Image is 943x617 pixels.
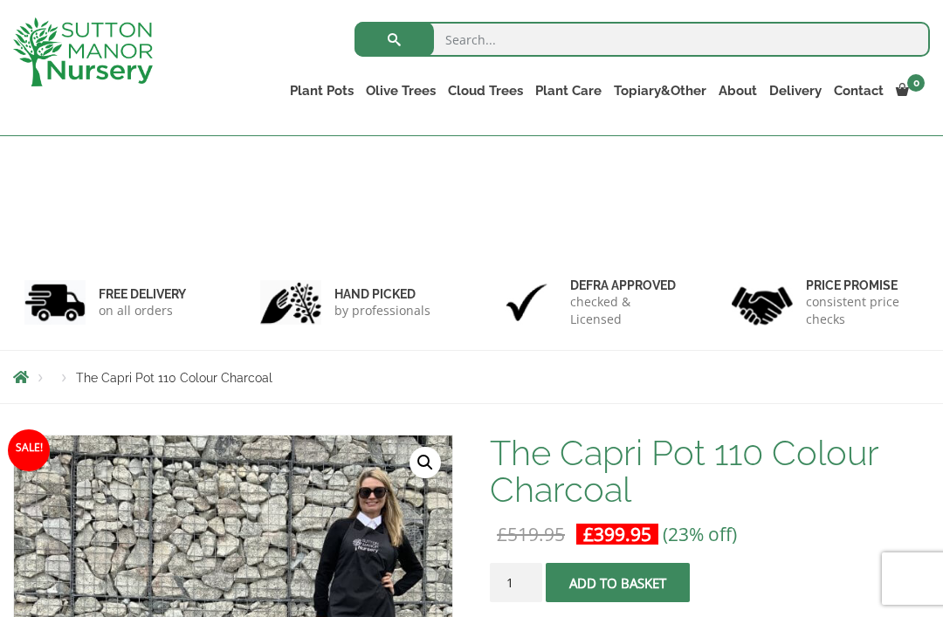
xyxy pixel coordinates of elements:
a: View full-screen image gallery [410,447,441,478]
a: 0 [890,79,930,103]
input: Product quantity [490,563,542,602]
span: Sale! [8,429,50,471]
span: (23% off) [663,522,737,546]
img: 4.jpg [732,276,793,329]
input: Search... [354,22,930,57]
a: Plant Pots [284,79,360,103]
button: Add to basket [546,563,690,602]
img: logo [13,17,153,86]
a: Plant Care [529,79,608,103]
a: Topiary&Other [608,79,712,103]
a: Delivery [763,79,828,103]
a: Olive Trees [360,79,442,103]
span: £ [583,522,594,546]
p: consistent price checks [806,293,919,328]
h6: Price promise [806,278,919,293]
h6: Defra approved [570,278,683,293]
img: 3.jpg [496,280,557,325]
span: £ [497,522,507,546]
h6: FREE DELIVERY [99,286,186,302]
p: by professionals [334,302,430,319]
span: 0 [907,74,925,92]
p: on all orders [99,302,186,319]
img: 1.jpg [24,280,86,325]
a: Contact [828,79,890,103]
nav: Breadcrumbs [13,370,930,384]
h6: hand picked [334,286,430,302]
a: Cloud Trees [442,79,529,103]
bdi: 519.95 [497,522,565,546]
img: 2.jpg [260,280,321,325]
p: checked & Licensed [570,293,683,328]
span: The Capri Pot 110 Colour Charcoal [76,371,272,385]
h1: The Capri Pot 110 Colour Charcoal [490,435,930,508]
bdi: 399.95 [583,522,651,546]
a: About [712,79,763,103]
